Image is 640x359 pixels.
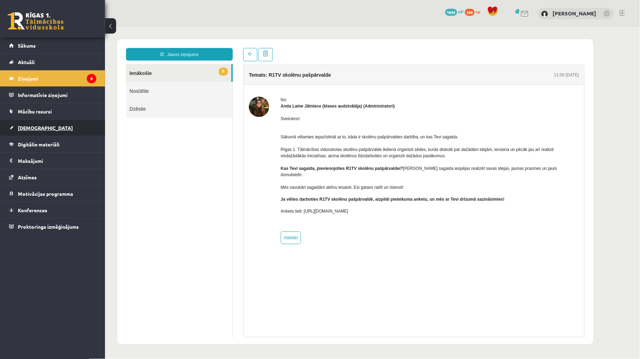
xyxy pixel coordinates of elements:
a: Aktuāli [9,54,96,70]
a: Dzēstie [21,73,127,91]
a: Atbildēt [176,205,196,217]
span: Aktuāli [18,59,35,65]
div: 11:00 [DATE] [449,45,474,51]
a: Rīgas 1. Tālmācības vidusskola [8,12,64,30]
legend: Ziņojumi [18,70,96,87]
legend: Informatīvie ziņojumi [18,87,96,103]
span: mP [458,9,464,14]
span: Motivācijas programma [18,191,73,197]
a: Konferences [9,202,96,218]
a: [PERSON_NAME] [553,10,597,17]
b: Ja vēlies darboties R1TV skolēnu pašpārvaldē, aizpildi pieteikuma anketu, un mēs ar Tevi drīzumā ... [176,170,399,175]
p: Anketa šeit: [URL][DOMAIN_NAME] [176,181,474,187]
a: Ziņojumi9 [9,70,96,87]
img: Anda Laine Jātniece (klases audzinātāja) [144,70,164,90]
a: Digitālie materiāli [9,136,96,152]
p: Sākumā vēlamies iepazīstināt ar to, kāda ir skolēnu pašpārvaldes darbība, un kas Tevi sagaida. Rī... [176,101,474,164]
legend: Maksājumi [18,153,96,169]
img: Mareks Eglītis [541,11,548,18]
a: Sākums [9,37,96,54]
span: 1844 [445,9,457,16]
a: 348 xp [465,9,484,14]
a: Proktoringa izmēģinājums [9,219,96,235]
a: Motivācijas programma [9,186,96,202]
strong: Kas Tevi sagaida, pievienojoties R1TV skolēnu pašpārvaldei? [176,139,298,144]
span: 8 [114,41,123,49]
a: Nosūtītie [21,55,127,73]
span: [DEMOGRAPHIC_DATA] [18,125,73,131]
span: Atzīmes [18,174,37,180]
a: Maksājumi [9,153,96,169]
span: 348 [465,9,475,16]
span: xp [476,9,480,14]
a: Informatīvie ziņojumi [9,87,96,103]
span: Digitālie materiāli [18,141,60,147]
h4: Temats: R1TV skolēnu pašpārvalde [144,45,226,51]
p: Sveiciens! [176,89,474,95]
a: Jauns ziņojums [21,21,128,34]
a: 8Ienākošie [21,37,126,55]
a: [DEMOGRAPHIC_DATA] [9,120,96,136]
a: 1844 mP [445,9,464,14]
span: Proktoringa izmēģinājums [18,223,79,230]
a: Mācību resursi [9,103,96,119]
span: Sākums [18,42,36,49]
strong: Anda Laine Jātniece (klases audzinātāja) (Administratori) [176,77,290,82]
span: Mācību resursi [18,108,52,115]
i: 9 [87,74,96,83]
a: Atzīmes [9,169,96,185]
div: No: [176,70,474,76]
span: Konferences [18,207,47,213]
